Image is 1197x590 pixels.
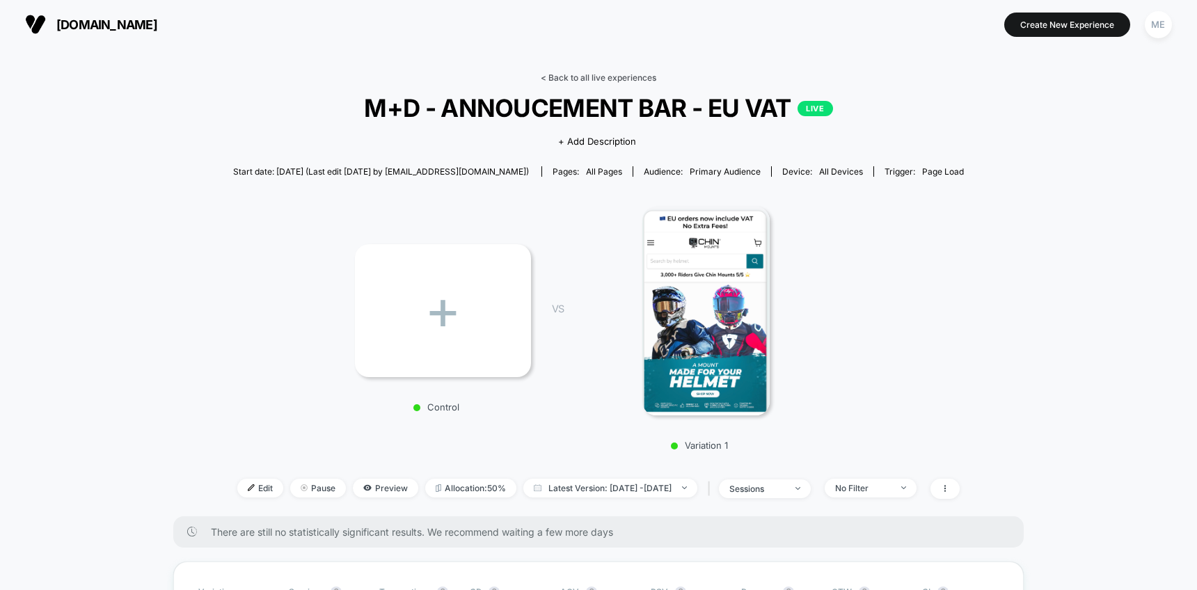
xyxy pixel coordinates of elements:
button: ME [1141,10,1176,39]
p: Control [348,401,524,413]
div: Pages: [553,166,622,177]
span: Latest Version: [DATE] - [DATE] [523,479,697,497]
div: Trigger: [885,166,964,177]
span: VS [552,303,563,314]
span: Primary Audience [690,166,761,177]
span: Pause [290,479,346,497]
span: Device: [771,166,873,177]
img: edit [248,484,255,491]
button: [DOMAIN_NAME] [21,13,161,35]
span: There are still no statistically significant results. We recommend waiting a few more days [211,526,996,538]
span: [DOMAIN_NAME] [56,17,157,32]
img: end [301,484,308,491]
span: M+D - ANNOUCEMENT BAR - EU VAT [270,93,928,122]
img: calendar [534,484,541,491]
img: Visually logo [25,14,46,35]
span: Start date: [DATE] (Last edit [DATE] by [EMAIL_ADDRESS][DOMAIN_NAME]) [233,166,529,177]
img: rebalance [436,484,441,492]
img: end [682,486,687,489]
div: sessions [729,484,785,494]
span: Allocation: 50% [425,479,516,497]
div: Audience: [644,166,761,177]
span: Edit [237,479,283,497]
span: | [704,479,719,499]
img: end [795,487,800,490]
img: Variation 1 main [642,207,770,415]
p: Variation 1 [578,440,821,451]
div: + [355,244,531,377]
span: all devices [819,166,863,177]
button: Create New Experience [1004,13,1130,37]
span: Page Load [922,166,964,177]
a: < Back to all live experiences [541,72,656,83]
span: all pages [586,166,622,177]
div: ME [1145,11,1172,38]
p: LIVE [798,101,832,116]
span: Preview [353,479,418,497]
div: No Filter [835,483,891,493]
span: + Add Description [558,135,636,149]
img: end [901,486,906,489]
